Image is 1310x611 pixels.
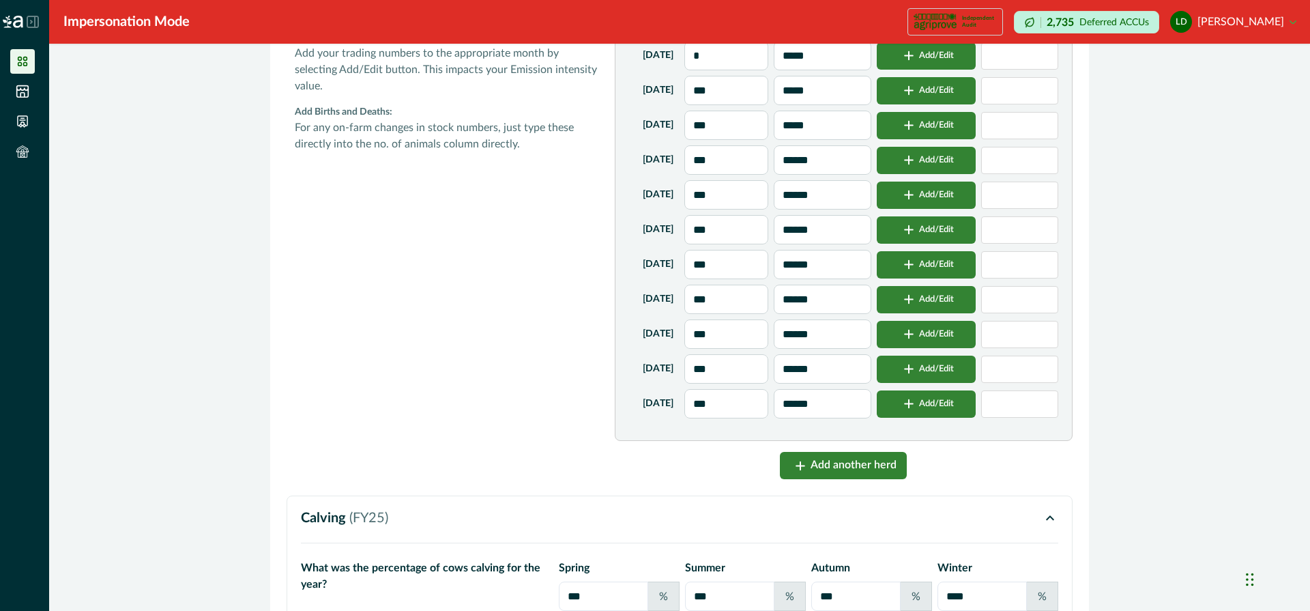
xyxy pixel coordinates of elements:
[295,105,598,119] p: Add Births and Deaths:
[643,292,673,307] p: [DATE]
[643,83,673,98] p: [DATE]
[877,251,976,279] button: Add/Edit
[685,560,806,576] p: summer
[295,119,598,152] p: For any on-farm changes in stock numbers, just type these directly into the no. of animals column...
[780,452,907,479] button: Add another herd
[643,188,673,202] p: [DATE]
[1079,17,1149,27] p: Deferred ACCUs
[900,582,932,611] div: %
[349,511,388,525] span: ( FY25 )
[1242,545,1310,611] iframe: Chat Widget
[647,582,680,611] div: %
[937,560,1058,576] p: winter
[643,362,673,376] p: [DATE]
[63,12,190,32] div: Impersonation Mode
[643,48,673,63] p: [DATE]
[877,390,976,418] button: Add/Edit
[774,582,806,611] div: %
[811,560,932,576] p: autumn
[877,42,976,70] button: Add/Edit
[301,560,542,593] p: What was the percentage of cows calving for the year?
[643,153,673,167] p: [DATE]
[643,397,673,411] p: [DATE]
[3,16,23,28] img: Logo
[1026,582,1058,611] div: %
[295,29,598,94] p: You’ve told us you sold zero and purchased zero beef cattle. Add your trading numbers to the appr...
[962,15,997,29] p: Independent Audit
[301,510,1058,526] button: Calving (FY25)
[877,182,976,209] button: Add/Edit
[877,147,976,174] button: Add/Edit
[1170,5,1296,38] button: leonie doran[PERSON_NAME]
[559,560,680,576] p: spring
[1246,559,1254,600] div: Drag
[877,356,976,383] button: Add/Edit
[877,321,976,348] button: Add/Edit
[877,216,976,244] button: Add/Edit
[914,11,957,33] img: certification logo
[877,77,976,104] button: Add/Edit
[301,510,388,526] p: Calving
[1047,17,1074,28] p: 2,735
[643,223,673,237] p: [DATE]
[877,112,976,139] button: Add/Edit
[643,118,673,132] p: [DATE]
[877,286,976,313] button: Add/Edit
[643,257,673,272] p: [DATE]
[643,327,673,341] p: [DATE]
